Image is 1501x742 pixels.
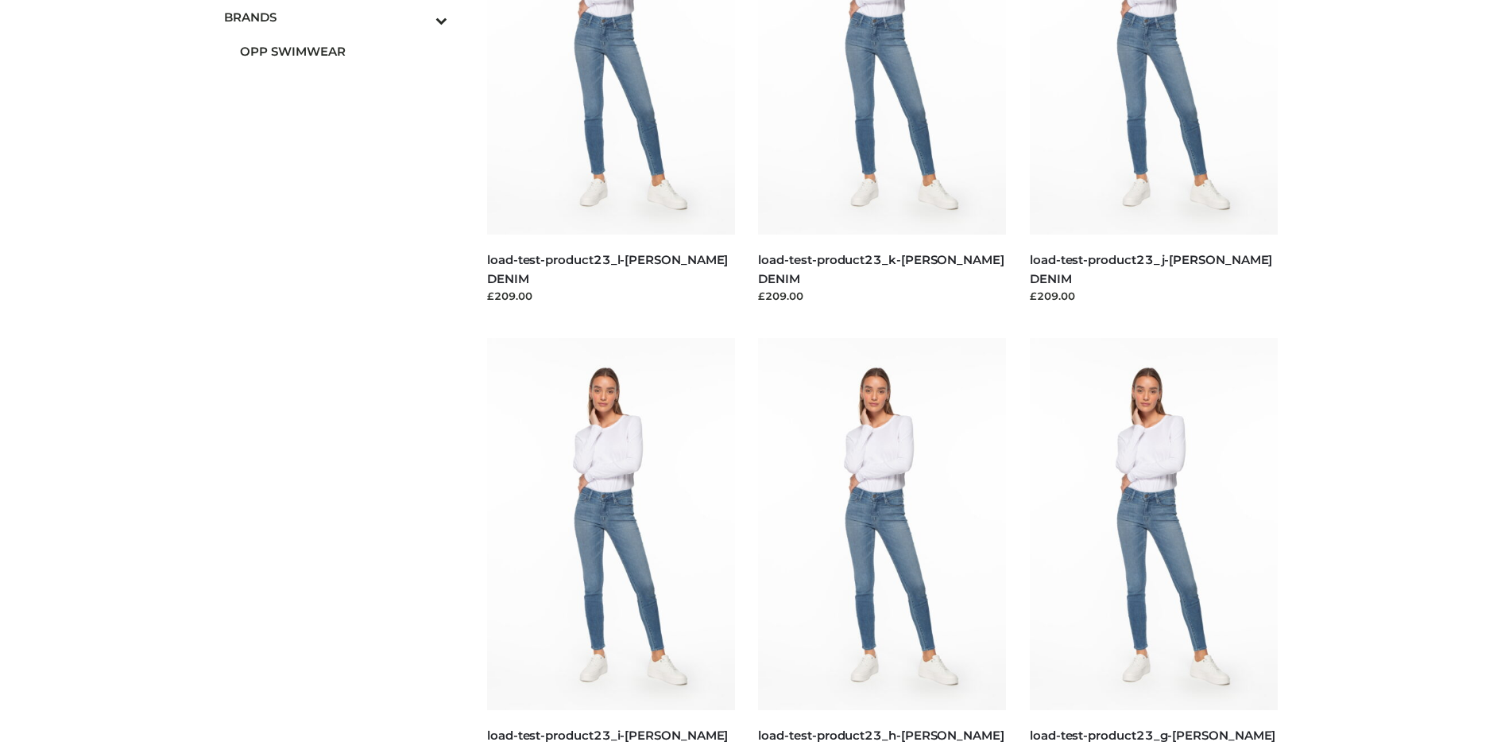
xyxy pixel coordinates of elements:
[1030,252,1272,286] a: load-test-product23_j-[PERSON_NAME] DENIM
[487,288,735,304] div: £209.00
[240,76,448,95] span: PARKERSMITH
[240,68,448,103] a: PARKERSMITH
[758,252,1004,286] a: load-test-product23_k-[PERSON_NAME] DENIM
[224,8,448,26] span: BRANDS
[1030,288,1278,304] div: £209.00
[487,252,728,286] a: load-test-product23_l-[PERSON_NAME] DENIM
[758,288,1006,304] div: £209.00
[240,42,448,60] span: OPP SWIMWEAR
[240,34,448,68] a: OPP SWIMWEAR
